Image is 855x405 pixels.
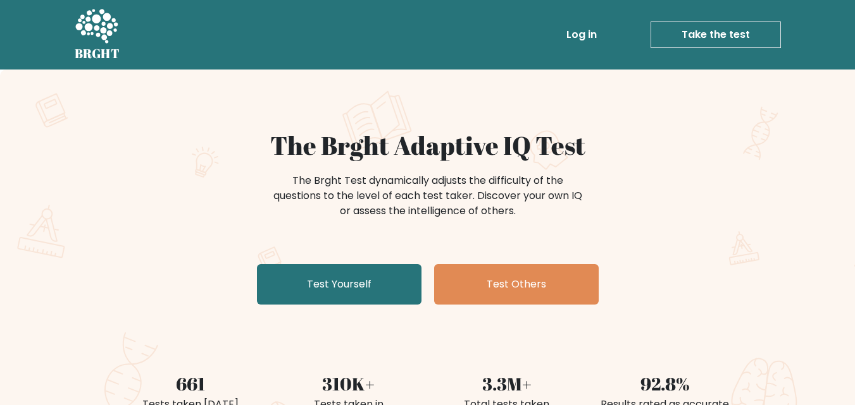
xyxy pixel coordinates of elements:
[119,370,262,397] div: 661
[594,370,737,397] div: 92.8%
[561,22,602,47] a: Log in
[277,370,420,397] div: 310K+
[434,264,599,305] a: Test Others
[119,130,737,160] h1: The Brght Adaptive IQ Test
[75,5,120,64] a: BRGHT
[257,264,421,305] a: Test Yourself
[75,46,120,61] h5: BRGHT
[270,173,586,219] div: The Brght Test dynamically adjusts the difficulty of the questions to the level of each test take...
[435,370,578,397] div: 3.3M+
[651,21,781,48] a: Take the test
